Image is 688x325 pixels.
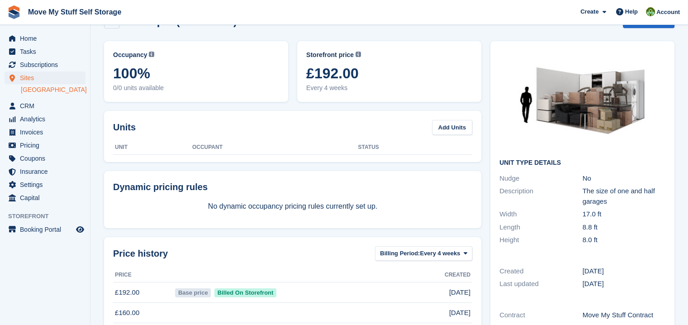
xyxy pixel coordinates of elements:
[499,186,583,206] div: Description
[7,5,21,19] img: stora-icon-8386f47178a22dfd0bd8f6a31ec36ba5ce8667c1dd55bd0f319d3a0aa187defe.svg
[583,235,666,245] div: 8.0 ft
[580,7,598,16] span: Create
[24,5,125,19] a: Move My Stuff Self Storage
[306,65,472,81] span: £192.00
[20,178,74,191] span: Settings
[214,288,276,297] span: Billed On Storefront
[583,186,666,206] div: The size of one and half garages
[445,271,470,279] span: Created
[515,50,650,152] img: 150-sqft-unit.jpg
[192,140,358,155] th: Occupant
[20,126,74,139] span: Invoices
[499,222,583,233] div: Length
[499,279,583,289] div: Last updated
[625,7,638,16] span: Help
[375,246,472,261] button: Billing Period: Every 4 weeks
[432,120,472,135] a: Add Units
[20,58,74,71] span: Subscriptions
[113,201,472,212] p: No dynamic occupancy pricing rules currently set up.
[499,173,583,184] div: Nudge
[306,83,472,93] span: Every 4 weeks
[113,65,279,81] span: 100%
[113,83,279,93] span: 0/0 units available
[358,140,472,155] th: Status
[8,212,90,221] span: Storefront
[583,222,666,233] div: 8.8 ft
[21,86,85,94] a: [GEOGRAPHIC_DATA]
[20,152,74,165] span: Coupons
[356,52,361,57] img: icon-info-grey-7440780725fd019a000dd9b08b2336e03edf1995a4989e88bcd33f0948082b44.svg
[113,247,168,260] span: Price history
[646,7,655,16] img: Joel Booth
[113,268,173,282] th: Price
[20,113,74,125] span: Analytics
[20,32,74,45] span: Home
[420,249,460,258] span: Every 4 weeks
[113,50,147,60] span: Occupancy
[5,100,85,112] a: menu
[5,165,85,178] a: menu
[20,72,74,84] span: Sites
[583,266,666,277] div: [DATE]
[306,50,354,60] span: Storefront price
[75,224,85,235] a: Preview store
[113,120,136,134] h2: Units
[5,113,85,125] a: menu
[5,72,85,84] a: menu
[20,45,74,58] span: Tasks
[499,266,583,277] div: Created
[5,152,85,165] a: menu
[583,173,666,184] div: No
[499,209,583,220] div: Width
[499,159,665,167] h2: Unit Type details
[5,191,85,204] a: menu
[5,139,85,152] a: menu
[656,8,680,17] span: Account
[5,126,85,139] a: menu
[5,58,85,71] a: menu
[175,288,211,297] span: Base price
[20,223,74,236] span: Booking Portal
[499,235,583,245] div: Height
[583,209,666,220] div: 17.0 ft
[499,310,583,320] div: Contract
[113,140,192,155] th: Unit
[5,223,85,236] a: menu
[5,45,85,58] a: menu
[113,303,173,323] td: £160.00
[5,32,85,45] a: menu
[113,180,472,194] div: Dynamic pricing rules
[380,249,420,258] span: Billing Period:
[5,178,85,191] a: menu
[20,139,74,152] span: Pricing
[583,310,666,320] div: Move My Stuff Contract
[20,165,74,178] span: Insurance
[20,191,74,204] span: Capital
[583,279,666,289] div: [DATE]
[149,52,154,57] img: icon-info-grey-7440780725fd019a000dd9b08b2336e03edf1995a4989e88bcd33f0948082b44.svg
[449,308,470,318] span: [DATE]
[113,282,173,303] td: £192.00
[449,287,470,298] span: [DATE]
[20,100,74,112] span: CRM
